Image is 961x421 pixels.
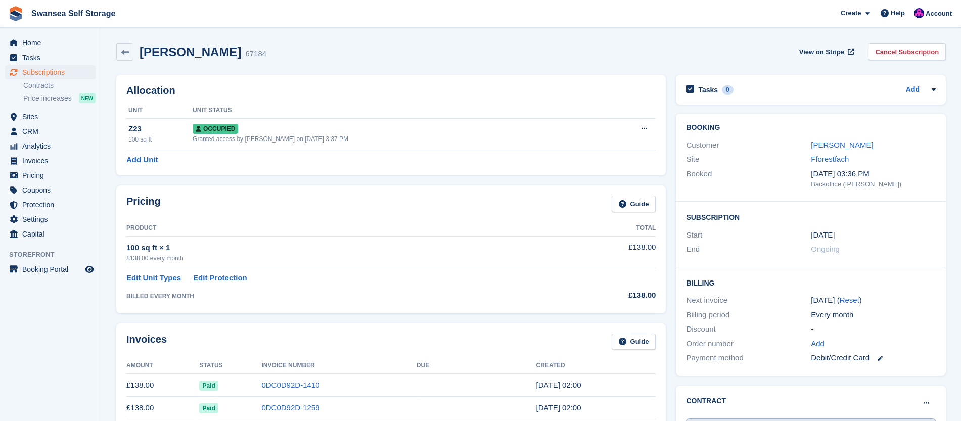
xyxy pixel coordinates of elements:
h2: Pricing [126,196,161,212]
span: Protection [22,198,83,212]
div: Customer [686,139,811,151]
span: Create [841,8,861,18]
a: Price increases NEW [23,92,96,104]
span: Coupons [22,183,83,197]
div: Debit/Credit Card [811,352,936,364]
span: CRM [22,124,83,138]
div: End [686,244,811,255]
div: - [811,323,936,335]
a: menu [5,36,96,50]
h2: Booking [686,124,936,132]
a: Fforestfach [811,155,849,163]
th: Total [558,220,656,237]
a: 0DC0D92D-1410 [261,381,319,389]
a: Guide [612,334,656,350]
a: menu [5,227,96,241]
div: BILLED EVERY MONTH [126,292,558,301]
th: Product [126,220,558,237]
a: Swansea Self Storage [27,5,119,22]
a: Reset [840,296,859,304]
time: 2025-01-23 01:00:00 UTC [811,229,835,241]
a: Edit Protection [193,272,247,284]
time: 2025-07-23 01:00:25 UTC [536,403,581,412]
img: stora-icon-8386f47178a22dfd0bd8f6a31ec36ba5ce8667c1dd55bd0f319d3a0aa187defe.svg [8,6,23,21]
span: Settings [22,212,83,226]
th: Unit Status [193,103,601,119]
h2: Subscription [686,212,936,222]
td: £138.00 [126,374,199,397]
div: Billing period [686,309,811,321]
a: Edit Unit Types [126,272,181,284]
div: [DATE] ( ) [811,295,936,306]
a: menu [5,183,96,197]
a: menu [5,198,96,212]
h2: Tasks [698,85,718,95]
div: 100 sq ft [128,135,193,144]
h2: Invoices [126,334,167,350]
a: menu [5,124,96,138]
a: menu [5,212,96,226]
a: menu [5,168,96,182]
h2: [PERSON_NAME] [140,45,241,59]
div: [DATE] 03:36 PM [811,168,936,180]
th: Created [536,358,656,374]
span: Occupied [193,124,238,134]
div: £138.00 every month [126,254,558,263]
a: menu [5,110,96,124]
a: menu [5,139,96,153]
th: Invoice Number [261,358,416,374]
a: menu [5,51,96,65]
div: NEW [79,93,96,103]
span: Subscriptions [22,65,83,79]
div: Payment method [686,352,811,364]
div: Booked [686,168,811,190]
span: Analytics [22,139,83,153]
span: Paid [199,403,218,413]
div: Start [686,229,811,241]
h2: Contract [686,396,726,406]
time: 2025-08-23 01:00:40 UTC [536,381,581,389]
span: Storefront [9,250,101,260]
a: menu [5,65,96,79]
a: View on Stripe [795,43,856,60]
th: Amount [126,358,199,374]
h2: Billing [686,277,936,288]
img: Donna Davies [914,8,924,18]
span: Account [926,9,952,19]
div: Granted access by [PERSON_NAME] on [DATE] 3:37 PM [193,134,601,144]
th: Unit [126,103,193,119]
span: Home [22,36,83,50]
a: menu [5,262,96,276]
div: Site [686,154,811,165]
div: Backoffice ([PERSON_NAME]) [811,179,936,190]
span: Invoices [22,154,83,168]
span: Paid [199,381,218,391]
span: Sites [22,110,83,124]
th: Due [417,358,536,374]
a: Preview store [83,263,96,275]
div: 0 [722,85,734,95]
a: Guide [612,196,656,212]
span: View on Stripe [799,47,844,57]
span: Help [891,8,905,18]
a: 0DC0D92D-1259 [261,403,319,412]
th: Status [199,358,261,374]
a: Add Unit [126,154,158,166]
h2: Allocation [126,85,656,97]
div: Order number [686,338,811,350]
span: Capital [22,227,83,241]
a: Cancel Subscription [868,43,946,60]
div: 67184 [245,48,266,60]
a: Add [906,84,920,96]
a: Contracts [23,81,96,90]
span: Price increases [23,93,72,103]
div: Z23 [128,123,193,135]
div: 100 sq ft × 1 [126,242,558,254]
a: menu [5,154,96,168]
span: Ongoing [811,245,840,253]
span: Booking Portal [22,262,83,276]
td: £138.00 [126,397,199,419]
span: Pricing [22,168,83,182]
a: Add [811,338,825,350]
div: Next invoice [686,295,811,306]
